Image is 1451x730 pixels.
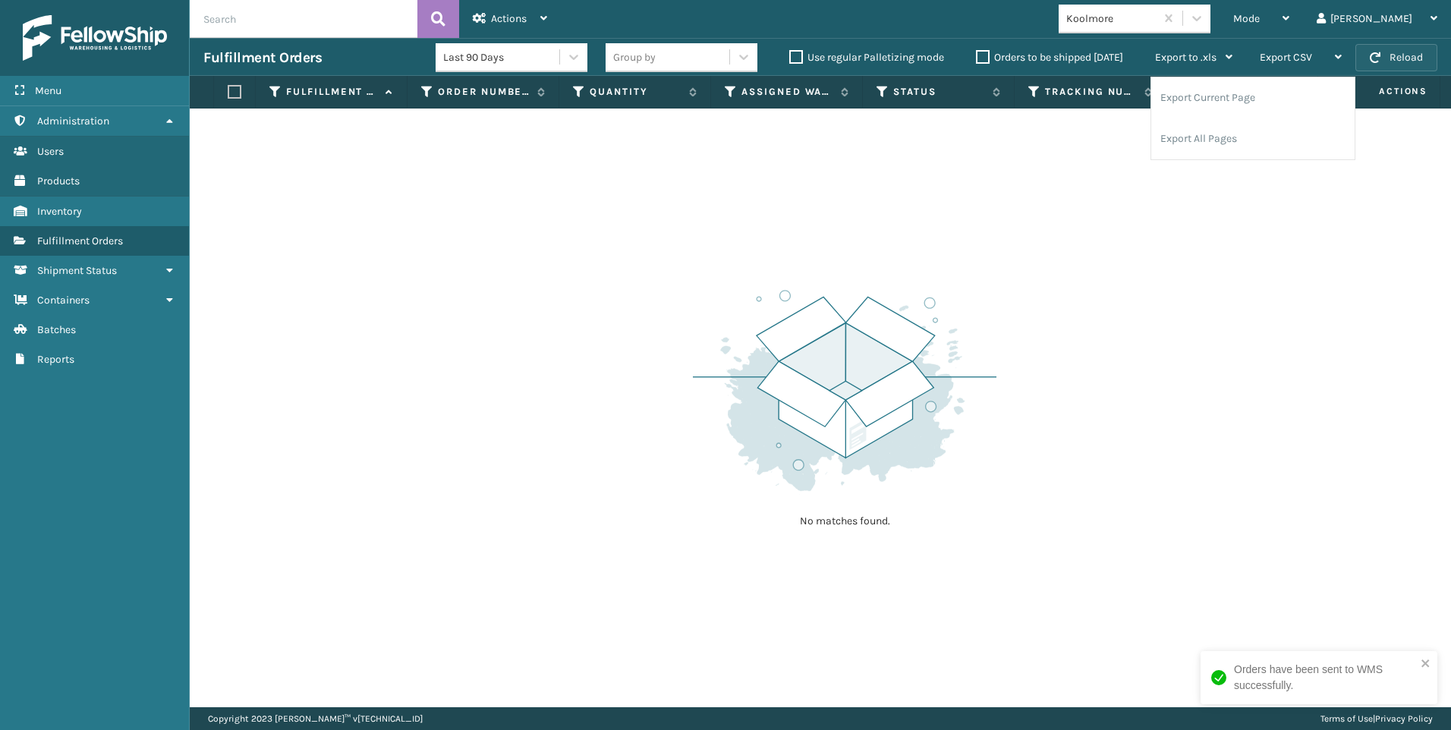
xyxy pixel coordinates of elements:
[443,49,561,65] div: Last 90 Days
[35,84,61,97] span: Menu
[1233,12,1260,25] span: Mode
[438,85,530,99] label: Order Number
[491,12,527,25] span: Actions
[741,85,833,99] label: Assigned Warehouse
[208,707,423,730] p: Copyright 2023 [PERSON_NAME]™ v [TECHNICAL_ID]
[1355,44,1437,71] button: Reload
[1234,662,1416,694] div: Orders have been sent to WMS successfully.
[590,85,681,99] label: Quantity
[37,175,80,187] span: Products
[286,85,378,99] label: Fulfillment Order Id
[1151,118,1355,159] li: Export All Pages
[1331,79,1437,104] span: Actions
[1151,77,1355,118] li: Export Current Page
[37,234,123,247] span: Fulfillment Orders
[976,51,1123,64] label: Orders to be shipped [DATE]
[37,353,74,366] span: Reports
[37,323,76,336] span: Batches
[1421,657,1431,672] button: close
[893,85,985,99] label: Status
[37,205,82,218] span: Inventory
[1260,51,1312,64] span: Export CSV
[203,49,322,67] h3: Fulfillment Orders
[37,115,109,127] span: Administration
[613,49,656,65] div: Group by
[37,264,117,277] span: Shipment Status
[23,15,167,61] img: logo
[37,294,90,307] span: Containers
[1066,11,1157,27] div: Koolmore
[1045,85,1137,99] label: Tracking Number
[789,51,944,64] label: Use regular Palletizing mode
[37,145,64,158] span: Users
[1155,51,1217,64] span: Export to .xls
